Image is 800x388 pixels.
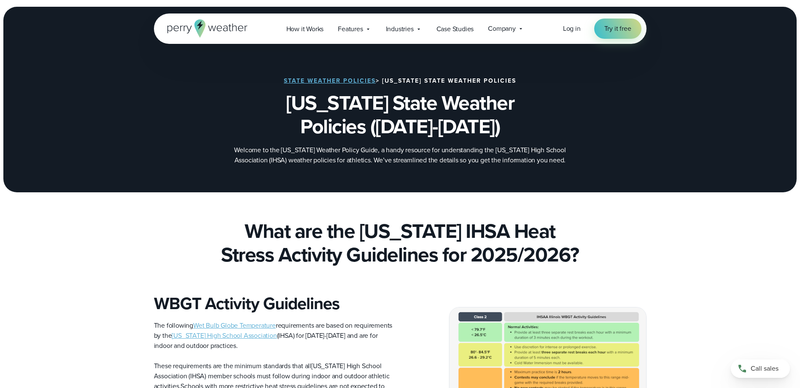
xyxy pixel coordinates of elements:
span: Case Studies [436,24,474,34]
h1: [US_STATE] State Weather Policies ([DATE]-[DATE]) [196,91,604,138]
span: [US_STATE] High School Association ( [154,361,382,381]
span: Features [338,24,363,34]
a: Call sales [731,359,790,378]
a: Wet Bulb Globe Temperature [193,321,276,330]
span: Try it free [604,24,631,34]
a: How it Works [279,20,331,38]
span: These requirements are the minimum standards that all [154,361,311,371]
span: Log in [563,24,581,33]
p: Welcome to the [US_STATE] Weather Policy Guide, a handy resource for understanding the [US_STATE]... [232,145,569,165]
span: requirements are based on requirements by the [154,321,393,340]
a: Log in [563,24,581,34]
span: How it Works [286,24,324,34]
span: The following [154,321,193,330]
a: Case Studies [429,20,481,38]
span: Call sales [751,364,778,374]
a: State Weather Policies [284,76,376,85]
h3: > [US_STATE] State Weather Policies [284,78,516,84]
a: [US_STATE] High School Association [172,331,277,340]
span: (IHSA) for [DATE]-[DATE] and are for indoor and outdoor practices. [154,331,378,350]
h3: WBGT Activity Guidelines [154,294,393,314]
a: Try it free [594,19,641,39]
span: Company [488,24,516,34]
h2: What are the [US_STATE] IHSA Heat Stress Activity Guidelines for 2025/2026? [154,219,646,267]
span: Industries [386,24,414,34]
